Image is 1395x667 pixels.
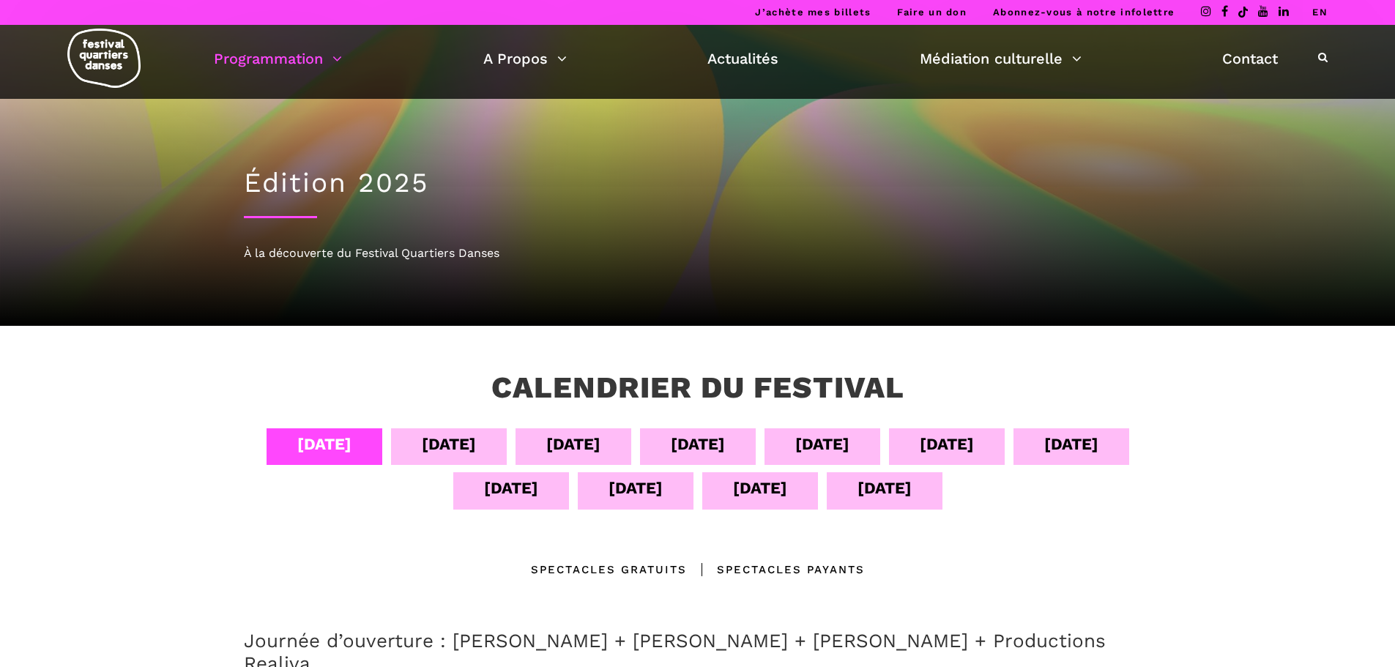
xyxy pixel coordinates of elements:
div: Spectacles Payants [687,561,865,578]
div: [DATE] [422,431,476,457]
h1: Édition 2025 [244,167,1152,199]
a: Programmation [214,46,342,71]
a: EN [1312,7,1328,18]
a: Faire un don [897,7,967,18]
h3: Calendrier du festival [491,370,904,406]
a: A Propos [483,46,567,71]
div: Spectacles gratuits [531,561,687,578]
a: Abonnez-vous à notre infolettre [993,7,1175,18]
img: logo-fqd-med [67,29,141,88]
div: [DATE] [858,475,912,501]
div: [DATE] [733,475,787,501]
div: À la découverte du Festival Quartiers Danses [244,244,1152,263]
a: J’achète mes billets [755,7,871,18]
div: [DATE] [484,475,538,501]
div: [DATE] [546,431,600,457]
div: [DATE] [1044,431,1098,457]
div: [DATE] [920,431,974,457]
a: Actualités [707,46,778,71]
div: [DATE] [671,431,725,457]
div: [DATE] [609,475,663,501]
a: Médiation culturelle [920,46,1082,71]
div: [DATE] [297,431,351,457]
div: [DATE] [795,431,849,457]
a: Contact [1222,46,1278,71]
